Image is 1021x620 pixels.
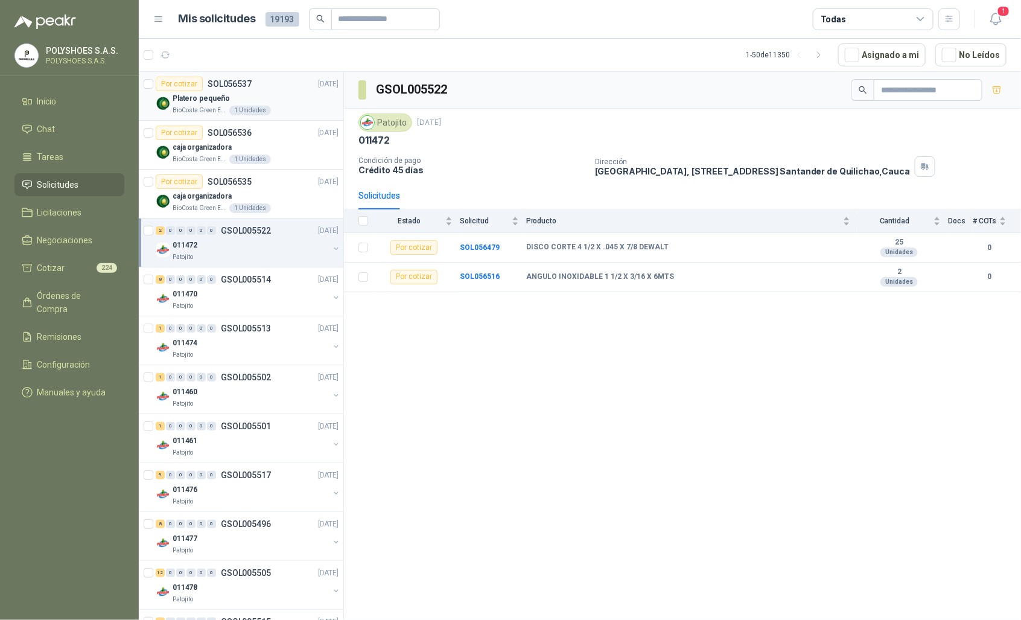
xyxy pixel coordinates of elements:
[208,177,252,186] p: SOL056535
[37,234,93,247] span: Negociaciones
[361,116,374,129] img: Company Logo
[985,8,1007,30] button: 1
[375,217,443,225] span: Estado
[173,106,227,115] p: BioCosta Green Energy S.A.S
[221,422,271,430] p: GSOL005501
[156,126,203,140] div: Por cotizar
[156,566,341,604] a: 12 0 0 0 0 0 GSOL005505[DATE] Company Logo011478Patojito
[176,569,185,577] div: 0
[221,226,271,235] p: GSOL005522
[460,243,500,252] a: SOL056479
[176,226,185,235] div: 0
[156,275,165,284] div: 8
[186,373,196,382] div: 0
[14,257,124,280] a: Cotizar224
[156,468,341,507] a: 9 0 0 0 0 0 GSOL005517[DATE] Company Logo011476Patojito
[880,248,918,257] div: Unidades
[973,271,1007,283] b: 0
[14,325,124,348] a: Remisiones
[156,487,170,502] img: Company Logo
[173,93,230,104] p: Platero pequeño
[156,520,165,528] div: 8
[156,77,203,91] div: Por cotizar
[229,106,271,115] div: 1 Unidades
[14,145,124,168] a: Tareas
[173,301,193,311] p: Patojito
[526,217,841,225] span: Producto
[173,337,197,349] p: 011474
[197,373,206,382] div: 0
[318,372,339,383] p: [DATE]
[156,370,341,409] a: 1 0 0 0 0 0 GSOL005502[DATE] Company Logo011460Patojito
[176,324,185,333] div: 0
[156,422,165,430] div: 1
[173,155,227,164] p: BioCosta Green Energy S.A.S
[46,46,121,55] p: POLYSHOES S.A.S.
[156,96,170,110] img: Company Logo
[176,275,185,284] div: 0
[173,582,197,593] p: 011478
[526,272,674,282] b: ANGULO INOXIDABLE 1 1/2 X 3/16 X 6MTS
[176,373,185,382] div: 0
[880,277,918,287] div: Unidades
[229,155,271,164] div: 1 Unidades
[156,272,341,311] a: 8 0 0 0 0 0 GSOL005514[DATE] Company Logo011470Patojito
[318,78,339,90] p: [DATE]
[173,142,232,153] p: caja organizadora
[166,226,175,235] div: 0
[186,275,196,284] div: 0
[207,275,216,284] div: 0
[390,270,437,284] div: Por cotizar
[186,324,196,333] div: 0
[207,226,216,235] div: 0
[595,158,910,166] p: Dirección
[176,520,185,528] div: 0
[14,90,124,113] a: Inicio
[973,217,997,225] span: # COTs
[166,569,175,577] div: 0
[221,569,271,577] p: GSOL005505
[318,225,339,237] p: [DATE]
[746,45,829,65] div: 1 - 50 de 11350
[156,223,341,262] a: 2 0 0 0 0 0 GSOL005522[DATE] Company Logo011472Patojito
[176,422,185,430] div: 0
[15,44,38,67] img: Company Logo
[156,321,341,360] a: 1 0 0 0 0 0 GSOL005513[DATE] Company Logo011474Patojito
[166,471,175,479] div: 0
[375,209,460,233] th: Estado
[166,422,175,430] div: 0
[186,520,196,528] div: 0
[156,292,170,306] img: Company Logo
[37,358,91,371] span: Configuración
[857,238,941,248] b: 25
[838,43,926,66] button: Asignado a mi
[207,471,216,479] div: 0
[859,86,867,94] span: search
[358,113,412,132] div: Patojito
[156,243,170,257] img: Company Logo
[37,178,79,191] span: Solicitudes
[186,226,196,235] div: 0
[857,267,941,277] b: 2
[207,422,216,430] div: 0
[173,289,197,300] p: 011470
[37,261,65,275] span: Cotizar
[156,373,165,382] div: 1
[173,252,193,262] p: Patojito
[156,585,170,599] img: Company Logo
[173,497,193,507] p: Patojito
[37,206,82,219] span: Licitaciones
[156,389,170,404] img: Company Logo
[417,117,441,129] p: [DATE]
[207,520,216,528] div: 0
[358,156,585,165] p: Condición de pago
[358,189,400,202] div: Solicitudes
[390,240,437,255] div: Por cotizar
[221,324,271,333] p: GSOL005513
[139,121,343,170] a: Por cotizarSOL056536[DATE] Company Logocaja organizadoraBioCosta Green Energy S.A.S1 Unidades
[156,536,170,551] img: Company Logo
[186,422,196,430] div: 0
[14,14,76,29] img: Logo peakr
[37,95,57,108] span: Inicio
